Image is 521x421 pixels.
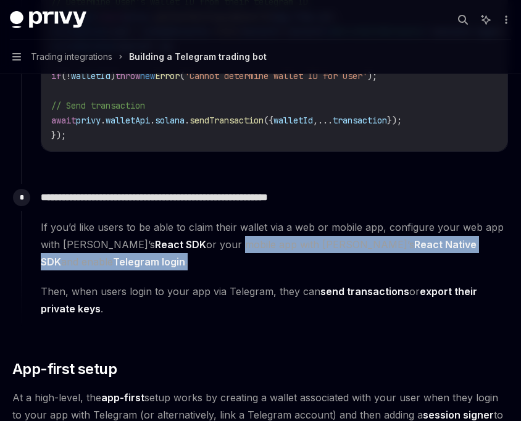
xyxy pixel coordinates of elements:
[190,115,264,126] span: sendTransaction
[185,115,190,126] span: .
[499,11,511,28] button: More actions
[150,115,155,126] span: .
[12,359,117,379] span: App-first setup
[51,70,61,81] span: if
[41,283,508,317] span: Then, when users login to your app via Telegram, they can or .
[273,115,313,126] span: walletId
[140,70,155,81] span: new
[66,70,71,81] span: !
[41,285,477,315] a: export their private keys
[313,115,318,126] span: ,
[41,219,508,270] span: If you’d like users to be able to claim their wallet via a web or mobile app, configure your web ...
[129,49,267,64] div: Building a Telegram trading bot
[367,70,377,81] span: );
[76,115,101,126] span: privy
[61,70,66,81] span: (
[31,49,112,64] span: Trading integrations
[155,115,185,126] span: solana
[51,100,145,111] span: // Send transaction
[320,285,409,298] a: send transactions
[101,391,144,404] strong: app-first
[10,11,86,28] img: dark logo
[387,115,402,126] span: });
[264,115,273,126] span: ({
[71,70,110,81] span: walletId
[180,70,185,81] span: (
[333,115,387,126] span: transaction
[101,115,106,126] span: .
[106,115,150,126] span: walletApi
[318,115,333,126] span: ...
[51,130,66,141] span: });
[115,70,140,81] span: throw
[155,70,180,81] span: Error
[185,70,367,81] span: 'Cannot determine wallet ID for user'
[113,256,185,269] a: Telegram login
[41,238,477,269] a: React Native SDK
[110,70,115,81] span: )
[51,115,76,126] span: await
[155,238,206,251] a: React SDK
